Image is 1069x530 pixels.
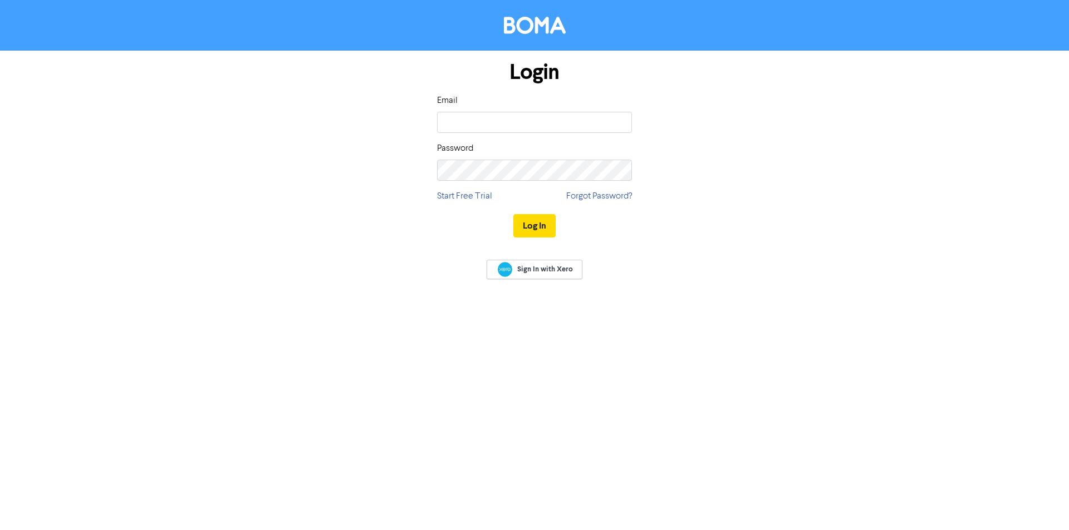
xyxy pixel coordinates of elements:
[498,262,512,277] img: Xero logo
[437,142,473,155] label: Password
[513,214,556,237] button: Log In
[517,264,573,274] span: Sign In with Xero
[487,260,582,279] a: Sign In with Xero
[437,60,632,85] h1: Login
[504,17,566,34] img: BOMA Logo
[437,94,458,107] label: Email
[566,190,632,203] a: Forgot Password?
[437,190,492,203] a: Start Free Trial
[929,410,1069,530] iframe: Chat Widget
